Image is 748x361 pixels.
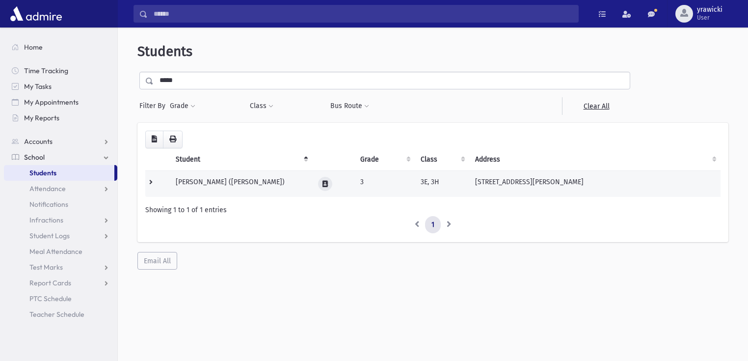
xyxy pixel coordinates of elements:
[24,137,53,146] span: Accounts
[29,216,63,224] span: Infractions
[29,310,84,319] span: Teacher Schedule
[4,306,117,322] a: Teacher Schedule
[148,5,578,23] input: Search
[4,228,117,244] a: Student Logs
[29,278,71,287] span: Report Cards
[4,259,117,275] a: Test Marks
[4,275,117,291] a: Report Cards
[4,181,117,196] a: Attendance
[24,43,43,52] span: Home
[562,97,630,115] a: Clear All
[8,4,64,24] img: AdmirePro
[415,148,469,171] th: Class: activate to sort column ascending
[169,97,196,115] button: Grade
[4,63,117,79] a: Time Tracking
[24,98,79,107] span: My Appointments
[354,170,415,197] td: 3
[4,244,117,259] a: Meal Attendance
[29,247,82,256] span: Meal Attendance
[469,170,721,197] td: [STREET_ADDRESS][PERSON_NAME]
[4,110,117,126] a: My Reports
[24,66,68,75] span: Time Tracking
[29,184,66,193] span: Attendance
[697,14,722,22] span: User
[163,131,183,148] button: Print
[24,153,45,162] span: School
[137,43,192,59] span: Students
[249,97,274,115] button: Class
[4,165,114,181] a: Students
[469,148,721,171] th: Address: activate to sort column ascending
[4,39,117,55] a: Home
[4,196,117,212] a: Notifications
[4,79,117,94] a: My Tasks
[425,216,441,234] a: 1
[24,82,52,91] span: My Tasks
[24,113,59,122] span: My Reports
[137,252,177,270] button: Email All
[4,212,117,228] a: Infractions
[145,205,721,215] div: Showing 1 to 1 of 1 entries
[29,263,63,272] span: Test Marks
[29,294,72,303] span: PTC Schedule
[330,97,370,115] button: Bus Route
[4,94,117,110] a: My Appointments
[29,231,70,240] span: Student Logs
[145,131,163,148] button: CSV
[139,101,169,111] span: Filter By
[170,170,313,197] td: [PERSON_NAME] ([PERSON_NAME])
[29,168,56,177] span: Students
[697,6,722,14] span: yrawicki
[4,149,117,165] a: School
[170,148,313,171] th: Student: activate to sort column descending
[29,200,68,209] span: Notifications
[415,170,469,197] td: 3E, 3H
[4,134,117,149] a: Accounts
[354,148,415,171] th: Grade: activate to sort column ascending
[4,291,117,306] a: PTC Schedule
